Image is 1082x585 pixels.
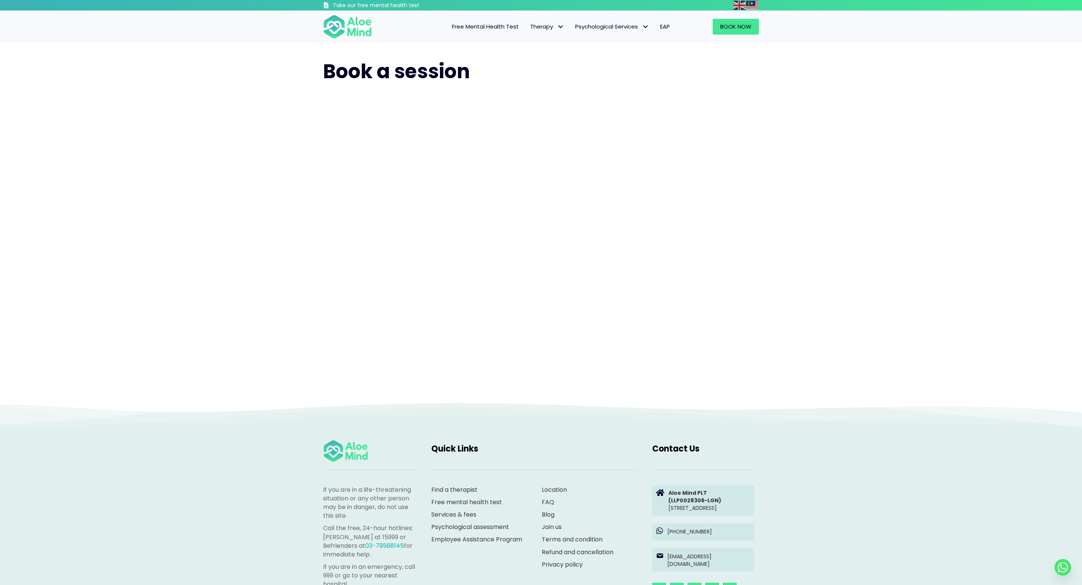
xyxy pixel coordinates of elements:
img: Aloe mind Logo [323,14,372,39]
a: Find a therapist [431,485,478,494]
a: TherapyTherapy: submenu [524,19,570,35]
a: Psychological assessment [431,523,509,531]
a: Location [542,485,567,494]
p: [EMAIL_ADDRESS][DOMAIN_NAME] [667,553,751,568]
a: Malay [746,1,759,9]
a: Whatsapp [1055,559,1071,576]
a: Aloe Mind PLT(LLP0028306-LGN)[STREET_ADDRESS] [652,485,754,516]
a: Privacy policy [542,560,583,569]
a: Psychological ServicesPsychological Services: submenu [570,19,654,35]
iframe: Booking widget [323,100,759,385]
strong: Aloe Mind PLT [668,489,707,497]
span: Therapy [530,23,564,30]
span: Free Mental Health Test [452,23,519,30]
a: Employee Assistance Program [431,535,522,544]
a: Book Now [713,19,759,35]
h3: Take our free mental health test [333,2,459,9]
span: EAP [660,23,670,30]
a: Free mental health test [431,498,502,506]
strong: (LLP0028306-LGN) [668,497,721,504]
a: EAP [654,19,675,35]
img: Aloe mind Logo [323,440,368,462]
a: Refund and cancellation [542,548,614,556]
a: Terms and condition [542,535,603,544]
a: [PHONE_NUMBER] [652,523,754,541]
span: Psychological Services: submenu [640,21,651,32]
span: Book a session [323,58,470,85]
img: en [733,1,745,10]
span: Book Now [720,23,751,30]
a: Join us [542,523,562,531]
a: Blog [542,510,555,519]
a: 03-79568145 [365,541,404,550]
p: Call the free, 24-hour hotlines: [PERSON_NAME] at 15999 or Befrienders at for immediate help. [323,524,416,559]
a: FAQ [542,498,554,506]
p: [PHONE_NUMBER] [667,528,751,535]
span: Contact Us [652,443,700,455]
a: Take our free mental health test [323,2,459,11]
p: If you are in a life-threatening situation or any other person may be in danger, do not use this ... [323,485,416,520]
span: Psychological Services [575,23,649,30]
span: Therapy: submenu [555,21,566,32]
a: English [733,1,746,9]
span: Quick Links [431,443,478,455]
a: Free Mental Health Test [446,19,524,35]
a: [EMAIL_ADDRESS][DOMAIN_NAME] [652,548,754,572]
a: Services & fees [431,510,476,519]
img: ms [746,1,758,10]
p: [STREET_ADDRESS] [668,489,751,512]
nav: Menu [382,19,675,35]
